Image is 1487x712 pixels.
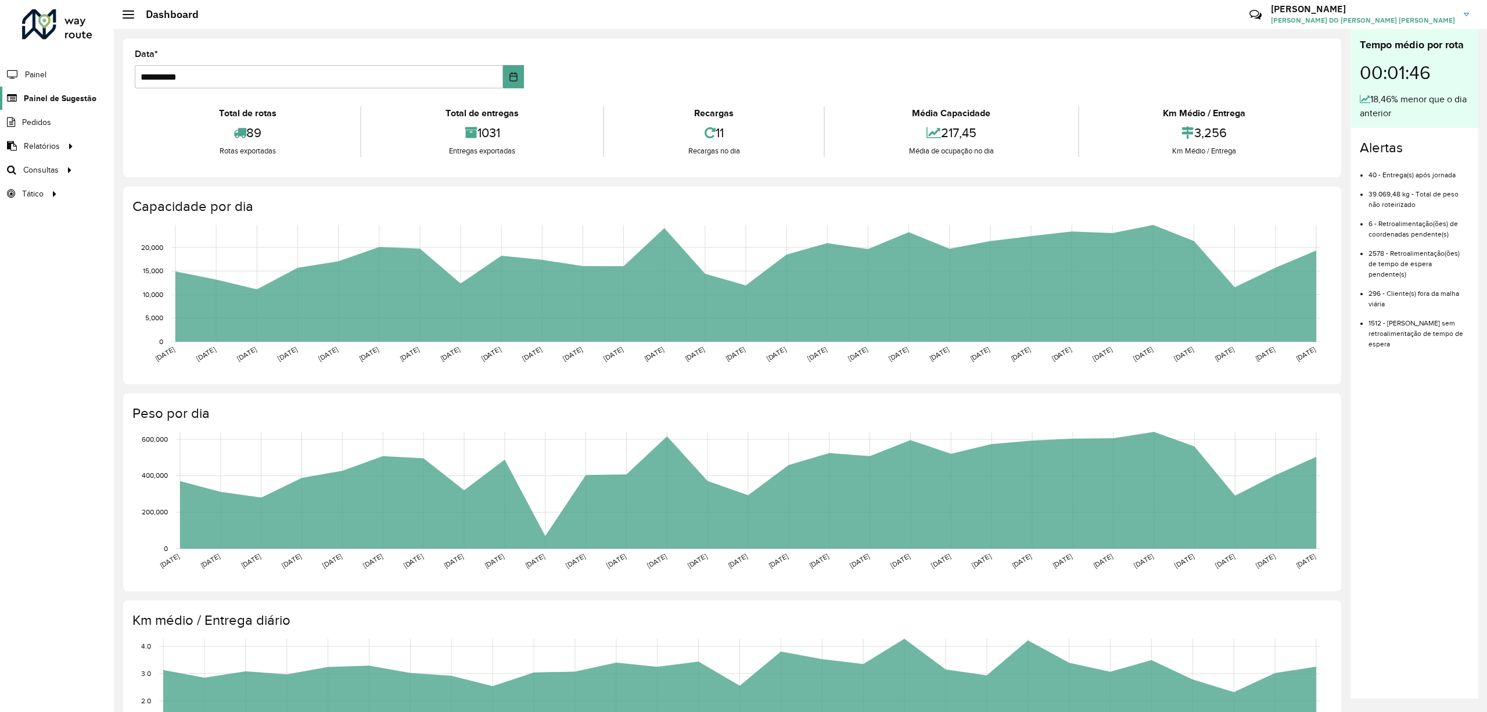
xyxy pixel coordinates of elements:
text: [DATE] [1213,345,1235,362]
div: Km Médio / Entrega [1082,106,1327,120]
div: Total de entregas [364,106,599,120]
li: 39.069,48 kg - Total de peso não roteirizado [1369,180,1469,210]
text: [DATE] [930,552,952,569]
span: Tático [22,188,44,200]
text: [DATE] [1254,552,1276,569]
div: 00:01:46 [1360,53,1469,92]
text: [DATE] [358,345,380,362]
text: [DATE] [159,552,181,569]
div: Recargas no dia [607,145,821,157]
div: Rotas exportadas [138,145,357,157]
text: [DATE] [1011,552,1033,569]
text: 20,000 [141,244,163,251]
text: [DATE] [480,345,502,362]
h4: Peso por dia [132,405,1330,422]
span: Relatórios [24,140,60,152]
text: [DATE] [439,345,461,362]
text: [DATE] [1132,345,1154,362]
text: 200,000 [142,508,168,516]
text: [DATE] [970,552,992,569]
div: Média Capacidade [828,106,1075,120]
text: 3.0 [141,670,151,677]
text: [DATE] [969,345,991,362]
span: Painel [25,69,46,81]
label: Data [135,47,158,61]
text: 2.0 [141,697,151,704]
text: 10,000 [143,291,163,298]
text: [DATE] [684,345,706,362]
text: [DATE] [806,345,828,362]
text: 4.0 [141,642,151,650]
div: 11 [607,120,821,145]
text: [DATE] [524,552,546,569]
text: [DATE] [1295,345,1317,362]
text: [DATE] [888,345,910,362]
text: [DATE] [240,552,262,569]
text: 0 [164,545,168,552]
text: [DATE] [1050,345,1072,362]
text: [DATE] [765,345,787,362]
text: 5,000 [145,314,163,322]
text: [DATE] [1254,345,1276,362]
text: [DATE] [398,345,421,362]
text: [DATE] [402,552,424,569]
li: 296 - Cliente(s) fora da malha viária [1369,280,1469,309]
li: 1512 - [PERSON_NAME] sem retroalimentação de tempo de espera [1369,309,1469,349]
text: [DATE] [443,552,465,569]
text: [DATE] [686,552,708,569]
div: Média de ocupação no dia [828,145,1075,157]
span: Painel de Sugestão [24,92,96,105]
text: [DATE] [154,345,176,362]
div: 18,46% menor que o dia anterior [1360,92,1469,120]
text: [DATE] [199,552,221,569]
text: [DATE] [317,345,339,362]
div: Total de rotas [138,106,357,120]
text: [DATE] [565,552,587,569]
button: Choose Date [503,65,524,88]
li: 6 - Retroalimentação(ões) de coordenadas pendente(s) [1369,210,1469,239]
div: 89 [138,120,357,145]
text: [DATE] [602,345,624,362]
text: [DATE] [236,345,258,362]
text: [DATE] [483,552,505,569]
div: 3,256 [1082,120,1327,145]
text: [DATE] [808,552,830,569]
text: 600,000 [142,435,168,443]
text: [DATE] [1214,552,1236,569]
text: [DATE] [1010,345,1032,362]
text: [DATE] [1092,552,1114,569]
text: [DATE] [195,345,217,362]
text: 15,000 [143,267,163,274]
text: [DATE] [643,345,665,362]
text: [DATE] [1173,345,1195,362]
text: [DATE] [521,345,543,362]
text: [DATE] [1091,345,1114,362]
text: [DATE] [889,552,911,569]
text: [DATE] [928,345,950,362]
text: [DATE] [281,552,303,569]
div: 1031 [364,120,599,145]
li: 2578 - Retroalimentação(ões) de tempo de espera pendente(s) [1369,239,1469,280]
text: [DATE] [724,345,746,362]
li: 40 - Entrega(s) após jornada [1369,161,1469,180]
h2: Dashboard [134,8,199,21]
text: [DATE] [847,345,869,362]
text: [DATE] [1295,552,1317,569]
text: [DATE] [1051,552,1073,569]
div: Recargas [607,106,821,120]
text: [DATE] [849,552,871,569]
text: [DATE] [605,552,627,569]
text: [DATE] [767,552,789,569]
text: [DATE] [321,552,343,569]
text: 400,000 [142,472,168,480]
div: 217,45 [828,120,1075,145]
span: Pedidos [22,116,51,128]
div: Entregas exportadas [364,145,599,157]
div: Km Médio / Entrega [1082,145,1327,157]
text: [DATE] [646,552,668,569]
text: 0 [159,338,163,345]
text: [DATE] [1133,552,1155,569]
text: [DATE] [362,552,384,569]
h4: Capacidade por dia [132,198,1330,215]
text: [DATE] [562,345,584,362]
